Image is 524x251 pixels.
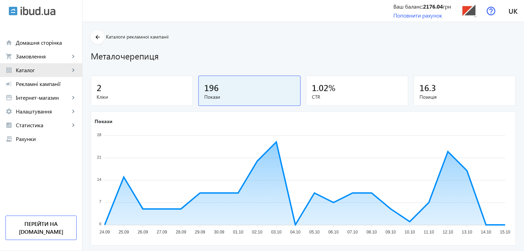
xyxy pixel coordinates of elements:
[16,108,70,115] span: Налаштування
[367,230,377,234] tspan: 08.10
[94,33,102,42] mat-icon: arrow_back
[16,135,77,142] span: Рахунки
[204,94,295,100] span: Покази
[487,7,495,15] img: help.svg
[443,230,453,234] tspan: 12.10
[97,133,101,137] tspan: 28
[328,230,339,234] tspan: 06.10
[70,67,77,74] mat-icon: keyboard_arrow_right
[328,82,336,93] span: %
[6,53,12,60] mat-icon: shopping_cart
[312,94,402,100] span: CTR
[481,230,491,234] tspan: 14.10
[97,94,187,100] span: Кліки
[424,230,434,234] tspan: 11.10
[6,216,77,240] a: Перейти на [DOMAIN_NAME]
[312,82,328,93] span: 1.02
[6,39,12,46] mat-icon: home
[138,230,148,234] tspan: 26.09
[97,177,101,182] tspan: 14
[214,230,224,234] tspan: 30.09
[70,122,77,129] mat-icon: keyboard_arrow_right
[16,122,70,129] span: Статистика
[70,53,77,60] mat-icon: keyboard_arrow_right
[509,7,517,15] span: uk
[385,230,396,234] tspan: 09.10
[70,108,77,115] mat-icon: keyboard_arrow_right
[405,230,415,234] tspan: 10.10
[95,118,112,124] text: Покази
[195,230,205,234] tspan: 29.09
[70,94,77,101] mat-icon: keyboard_arrow_right
[6,122,12,129] mat-icon: analytics
[16,80,77,87] span: Рекламні кампанії
[16,39,77,46] span: Домашня сторінка
[9,7,18,15] img: ibud.svg
[461,3,477,19] img: 132968d0fbc2610090863634432320-5cf720f3a7.jpg
[6,67,12,74] mat-icon: grid_view
[99,222,101,226] tspan: 0
[252,230,262,234] tspan: 02.10
[290,230,301,234] tspan: 04.10
[16,53,70,60] span: Замовлення
[419,82,436,93] span: 16.3
[97,82,101,93] span: 2
[500,230,510,234] tspan: 15.10
[6,94,12,101] mat-icon: storefront
[393,3,451,10] div: Ваш баланс: грн
[347,230,358,234] tspan: 07.10
[21,7,55,15] img: ibud_text.svg
[419,94,510,100] span: Позиція
[6,80,12,87] mat-icon: campaign
[119,230,129,234] tspan: 25.09
[309,230,319,234] tspan: 05.10
[393,12,442,19] a: Поповнити рахунок
[157,230,167,234] tspan: 27.09
[462,230,472,234] tspan: 13.10
[91,50,516,62] h1: Металочерепиця
[16,67,70,74] span: Каталог
[233,230,243,234] tspan: 01.10
[176,230,186,234] tspan: 28.09
[271,230,282,234] tspan: 03.10
[423,3,443,10] b: 2176.04
[99,200,101,204] tspan: 7
[6,135,12,142] mat-icon: receipt_long
[16,94,70,101] span: Інтернет-магазин
[204,82,219,93] span: 196
[106,33,168,40] span: Каталоги рекламної кампанії
[100,230,110,234] tspan: 24.09
[97,155,101,159] tspan: 21
[6,108,12,115] mat-icon: settings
